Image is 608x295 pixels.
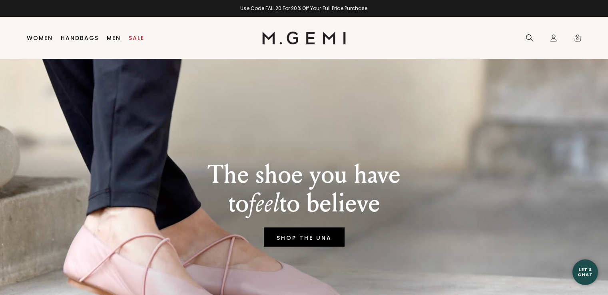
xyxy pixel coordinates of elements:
[572,267,598,277] div: Let's Chat
[574,36,582,44] span: 0
[207,189,401,218] p: to to believe
[27,35,53,41] a: Women
[207,160,401,189] p: The shoe you have
[262,32,346,44] img: M.Gemi
[107,35,121,41] a: Men
[61,35,99,41] a: Handbags
[264,227,345,247] a: SHOP THE UNA
[129,35,144,41] a: Sale
[249,188,279,219] em: feel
